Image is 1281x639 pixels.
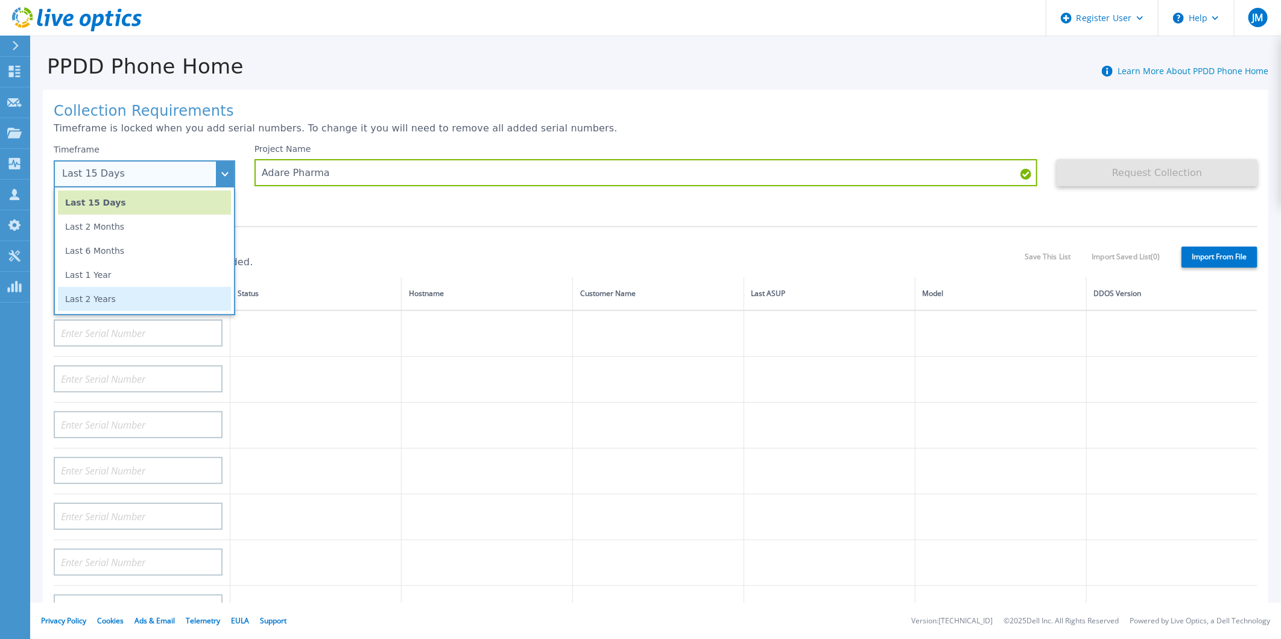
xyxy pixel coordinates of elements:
input: Enter Serial Number [54,457,223,484]
th: Customer Name [572,277,744,310]
label: Project Name [255,145,311,153]
a: Ads & Email [134,615,175,626]
input: Enter Serial Number [54,594,223,622]
th: Last ASUP [744,277,915,310]
a: EULA [231,615,249,626]
li: Version: [TECHNICAL_ID] [911,617,993,625]
li: © 2025 Dell Inc. All Rights Reserved [1004,617,1119,625]
a: Cookies [97,615,124,626]
li: Last 1 Year [58,263,231,287]
label: Timeframe [54,145,100,154]
label: Import From File [1181,247,1257,268]
span: JM [1252,13,1263,22]
a: Telemetry [186,615,220,626]
li: Last 2 Years [58,287,231,311]
div: Last 15 Days [62,168,213,179]
button: Request Collection [1057,159,1257,186]
input: Enter Serial Number [54,503,223,530]
input: Enter Serial Number [54,365,223,392]
li: Last 6 Months [58,239,231,263]
h1: PPDD Phone Home [30,55,244,78]
li: Last 2 Months [58,215,231,239]
h1: Serial Numbers [54,236,1025,253]
th: Hostname [401,277,572,310]
li: Last 15 Days [58,190,231,215]
p: 0 of 20 (max) serial numbers are added. [54,257,1025,268]
th: Model [915,277,1086,310]
th: Status [230,277,402,310]
th: DDOS Version [1086,277,1257,310]
input: Enter Serial Number [54,319,223,347]
a: Privacy Policy [41,615,86,626]
a: Support [260,615,286,626]
input: Enter Serial Number [54,411,223,438]
p: Timeframe is locked when you add serial numbers. To change it you will need to remove all added s... [54,123,1257,134]
input: Enter Project Name [255,159,1038,186]
h1: Collection Requirements [54,103,1257,120]
a: Learn More About PPDD Phone Home [1118,65,1268,77]
input: Enter Serial Number [54,549,223,576]
li: Powered by Live Optics, a Dell Technology [1130,617,1270,625]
